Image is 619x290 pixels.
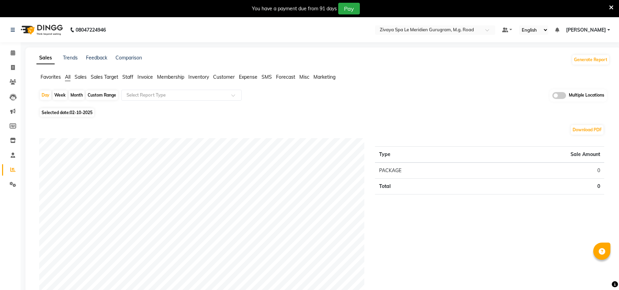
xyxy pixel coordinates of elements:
a: Comparison [115,55,142,61]
span: Customer [213,74,235,80]
span: SMS [262,74,272,80]
a: Trends [63,55,78,61]
span: All [65,74,70,80]
td: Total [375,178,478,194]
span: Expense [239,74,257,80]
button: Generate Report [572,55,609,65]
button: Pay [338,3,360,14]
span: Inventory [188,74,209,80]
span: 02-10-2025 [70,110,92,115]
span: Sales [75,74,87,80]
span: Invoice [137,74,153,80]
div: Custom Range [86,90,118,100]
img: logo [18,20,65,40]
th: Type [375,146,478,163]
span: Sales Target [91,74,118,80]
span: Membership [157,74,184,80]
span: Favorites [41,74,61,80]
th: Sale Amount [477,146,604,163]
button: Download PDF [571,125,604,135]
b: 08047224946 [76,20,106,40]
span: Staff [122,74,133,80]
span: Multiple Locations [569,92,604,99]
td: 0 [477,178,604,194]
a: Feedback [86,55,107,61]
span: Selected date: [40,108,94,117]
td: 0 [477,163,604,179]
div: Week [53,90,67,100]
span: [PERSON_NAME] [566,26,606,34]
span: Marketing [313,74,335,80]
td: PACKAGE [375,163,478,179]
span: Misc [299,74,309,80]
div: You have a payment due from 91 days [252,5,337,12]
div: Day [40,90,51,100]
iframe: chat widget [590,263,612,283]
a: Sales [36,52,55,64]
div: Month [69,90,85,100]
span: Forecast [276,74,295,80]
